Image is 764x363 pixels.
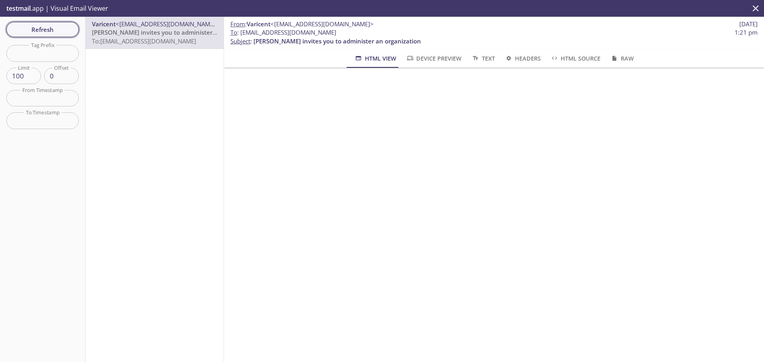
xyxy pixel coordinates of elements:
span: To: [EMAIL_ADDRESS][DOMAIN_NAME] [92,37,196,45]
span: Raw [610,53,633,63]
span: Device Preview [406,53,462,63]
span: Subject [230,37,250,45]
span: HTML View [354,53,396,63]
button: Refresh [6,22,79,37]
span: : [230,20,374,28]
span: Varicent [247,20,271,28]
span: [PERSON_NAME] invites you to administer an organization [253,37,421,45]
span: Headers [505,53,541,63]
nav: emails [86,17,224,49]
span: : [EMAIL_ADDRESS][DOMAIN_NAME] [230,28,336,37]
span: testmail [6,4,31,13]
span: To [230,28,237,36]
span: [PERSON_NAME] invites you to administer an organization [92,28,259,36]
span: Varicent [92,20,116,28]
span: <[EMAIL_ADDRESS][DOMAIN_NAME]> [116,20,219,28]
span: <[EMAIL_ADDRESS][DOMAIN_NAME]> [271,20,374,28]
span: From [230,20,245,28]
span: [DATE] [739,20,758,28]
p: : [230,28,758,45]
span: Text [471,53,495,63]
span: 1:21 pm [735,28,758,37]
span: Refresh [13,24,72,35]
span: HTML Source [550,53,600,63]
div: Varicent<[EMAIL_ADDRESS][DOMAIN_NAME]>[PERSON_NAME] invites you to administer an organizationTo:[... [86,17,224,49]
